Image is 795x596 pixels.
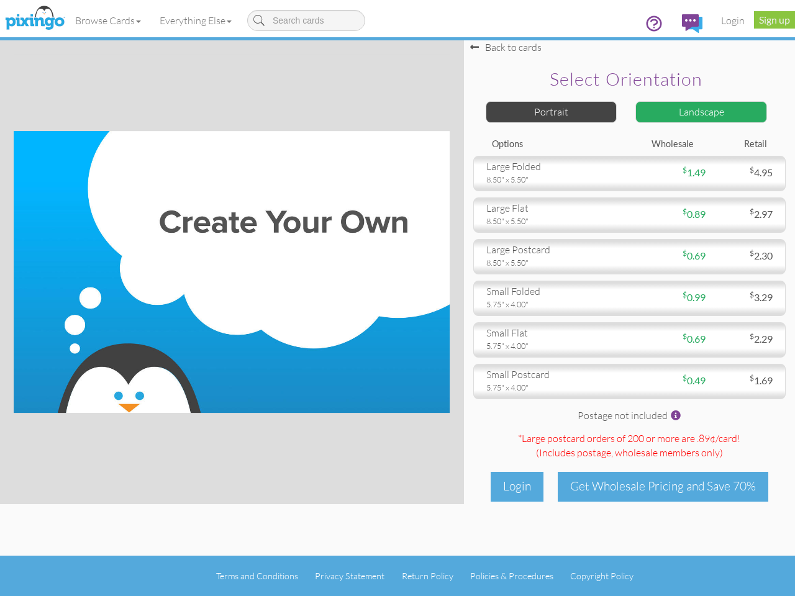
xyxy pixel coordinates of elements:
[683,373,687,382] sup: $
[489,70,764,89] h2: Select orientation
[682,14,702,33] img: comments.svg
[683,207,687,216] sup: $
[683,208,706,220] span: 0.89
[150,5,241,36] a: Everything Else
[486,160,620,174] div: large folded
[794,595,795,596] iframe: Chat
[706,207,782,222] div: 2.97
[486,215,620,227] div: 8.50" x 5.50"
[486,299,620,310] div: 5.75" x 4.00"
[486,368,620,382] div: small postcard
[706,332,782,346] div: 2.29
[473,409,786,425] div: Postage not included
[315,571,384,581] a: Privacy Statement
[683,166,706,178] span: 1.49
[706,166,782,180] div: 4.95
[2,3,68,34] img: pixingo logo
[14,131,450,413] img: create-your-own-landscape.jpg
[483,138,630,151] div: Options
[750,165,754,174] sup: $
[683,248,687,258] sup: $
[486,382,620,393] div: 5.75" x 4.00"
[66,5,150,36] a: Browse Cards
[706,291,782,305] div: 3.29
[683,333,706,345] span: 0.69
[570,571,634,581] a: Copyright Policy
[486,257,620,268] div: 8.50" x 5.50"
[486,340,620,351] div: 5.75" x 4.00"
[683,332,687,341] sup: $
[611,446,720,459] span: , wholesale members only
[754,11,795,29] a: Sign up
[706,374,782,388] div: 1.69
[683,291,706,303] span: 0.99
[486,326,620,340] div: small flat
[558,472,768,501] div: Get Wholesale Pricing and Save 70%
[216,571,298,581] a: Terms and Conditions
[750,290,754,299] sup: $
[750,248,754,258] sup: $
[470,571,553,581] a: Policies & Procedures
[486,243,620,257] div: large postcard
[703,138,776,151] div: Retail
[683,290,687,299] sup: $
[486,201,620,215] div: large flat
[486,101,617,123] div: Portrait
[750,373,754,382] sup: $
[473,431,786,463] div: *Large postcard orders of 200 or more are .89¢/card! (Includes postage )
[491,472,543,501] div: Login
[706,249,782,263] div: 2.30
[486,284,620,299] div: small folded
[750,207,754,216] sup: $
[750,332,754,341] sup: $
[486,174,620,185] div: 8.50" x 5.50"
[683,374,706,386] span: 0.49
[635,101,767,123] div: Landscape
[683,165,687,174] sup: $
[683,250,706,261] span: 0.69
[247,10,365,31] input: Search cards
[712,5,754,36] a: Login
[402,571,453,581] a: Return Policy
[629,138,702,151] div: Wholesale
